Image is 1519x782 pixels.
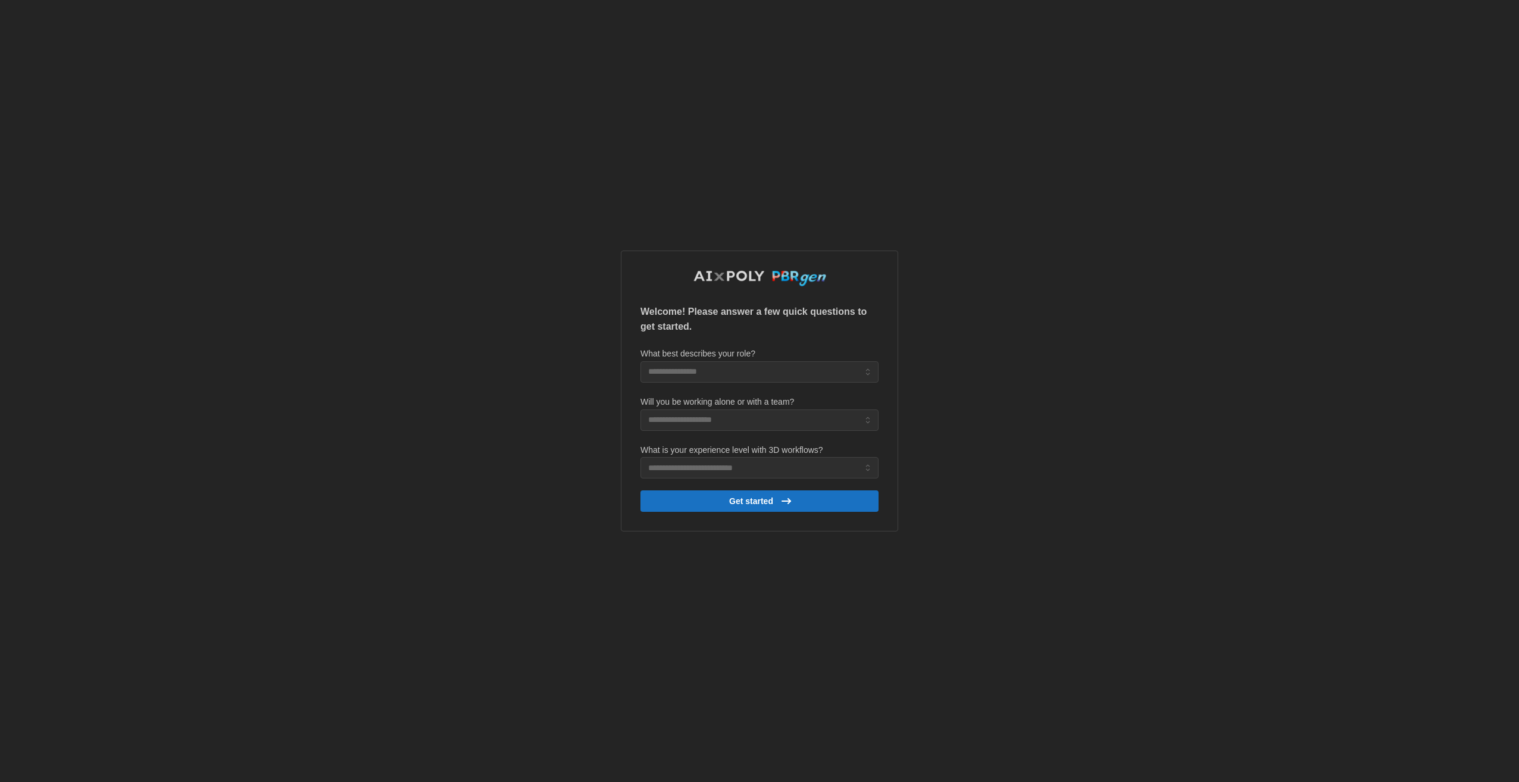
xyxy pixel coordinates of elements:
[640,305,879,334] p: Welcome! Please answer a few quick questions to get started.
[640,490,879,512] button: Get started
[640,444,823,457] label: What is your experience level with 3D workflows?
[693,270,827,287] img: AIxPoly PBRgen
[640,396,794,409] label: Will you be working alone or with a team?
[640,348,755,361] label: What best describes your role?
[729,491,773,511] span: Get started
